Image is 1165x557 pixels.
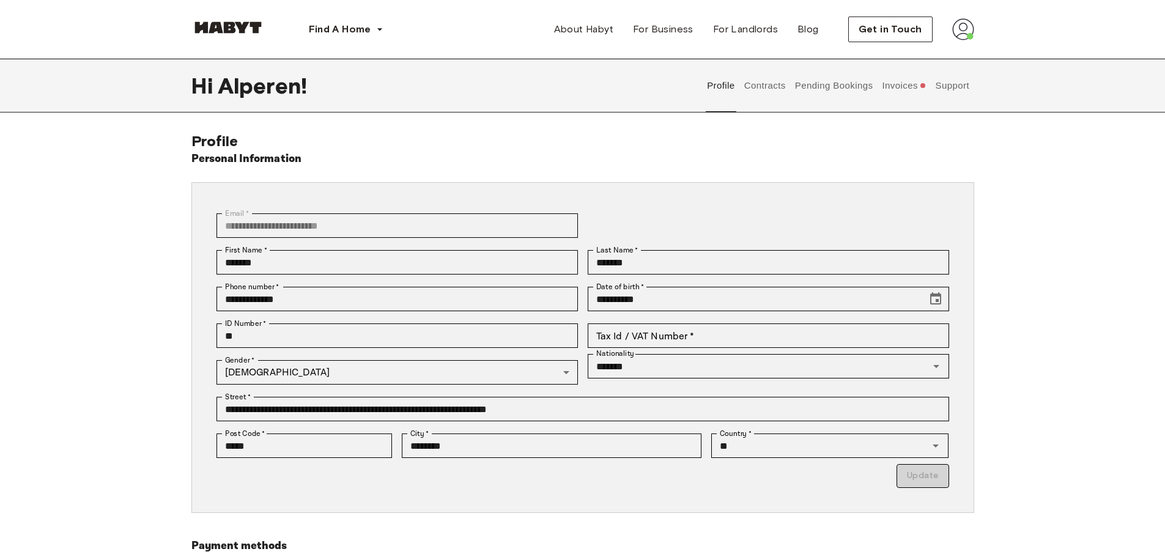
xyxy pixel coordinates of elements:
label: Street [225,391,251,402]
h6: Payment methods [191,537,974,555]
label: ID Number [225,318,266,329]
span: Alperen ! [218,73,307,98]
h6: Personal Information [191,150,302,168]
button: Open [928,358,945,375]
label: First Name [225,245,267,256]
button: Open [927,437,944,454]
button: Invoices [881,59,928,113]
span: Hi [191,73,218,98]
span: For Business [633,22,693,37]
label: Country [720,428,752,439]
div: user profile tabs [703,59,974,113]
span: Profile [191,132,239,150]
button: Get in Touch [848,17,933,42]
label: Gender [225,355,254,366]
button: Pending Bookings [793,59,875,113]
span: About Habyt [554,22,613,37]
a: For Business [623,17,703,42]
label: Post Code [225,428,265,439]
label: City [410,428,429,439]
img: avatar [952,18,974,40]
span: For Landlords [713,22,778,37]
button: Profile [706,59,737,113]
button: Support [934,59,971,113]
label: Nationality [596,349,634,359]
button: Choose date, selected date is Feb 1, 2006 [923,287,948,311]
div: You can't change your email address at the moment. Please reach out to customer support in case y... [216,213,578,238]
label: Phone number [225,281,279,292]
a: Blog [788,17,829,42]
a: About Habyt [544,17,623,42]
button: Contracts [742,59,787,113]
a: For Landlords [703,17,788,42]
label: Email [225,208,249,219]
label: Date of birth [596,281,644,292]
span: Find A Home [309,22,371,37]
span: Get in Touch [859,22,922,37]
label: Last Name [596,245,638,256]
img: Habyt [191,21,265,34]
button: Find A Home [299,17,393,42]
div: [DEMOGRAPHIC_DATA] [216,360,578,385]
span: Blog [797,22,819,37]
